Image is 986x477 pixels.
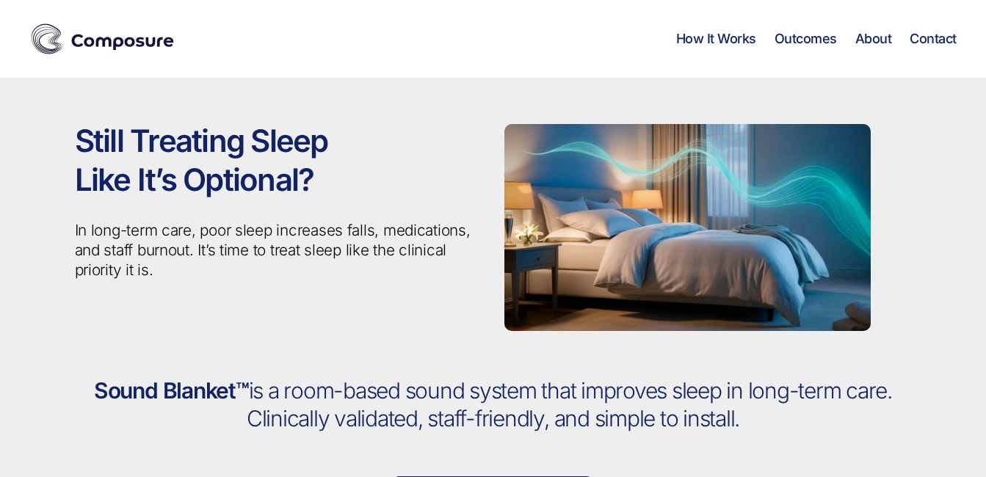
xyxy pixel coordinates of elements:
[676,31,957,47] nav: Horizontal
[247,377,892,432] span: is a room-based sound system that improves sleep in long-term care. Clinically validated, staff-f...
[29,21,176,57] img: Composure
[676,31,756,47] a: How It Works
[75,377,912,432] h2: Sound Blanket™
[910,31,957,47] a: Contact
[75,122,482,199] h1: Still Treating Sleep Like It’s Optional?
[775,31,837,47] a: Outcomes
[855,31,892,47] a: About
[75,221,482,280] p: In long-term care, poor sleep increases falls, medications, and staff burnout. It’s time to treat...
